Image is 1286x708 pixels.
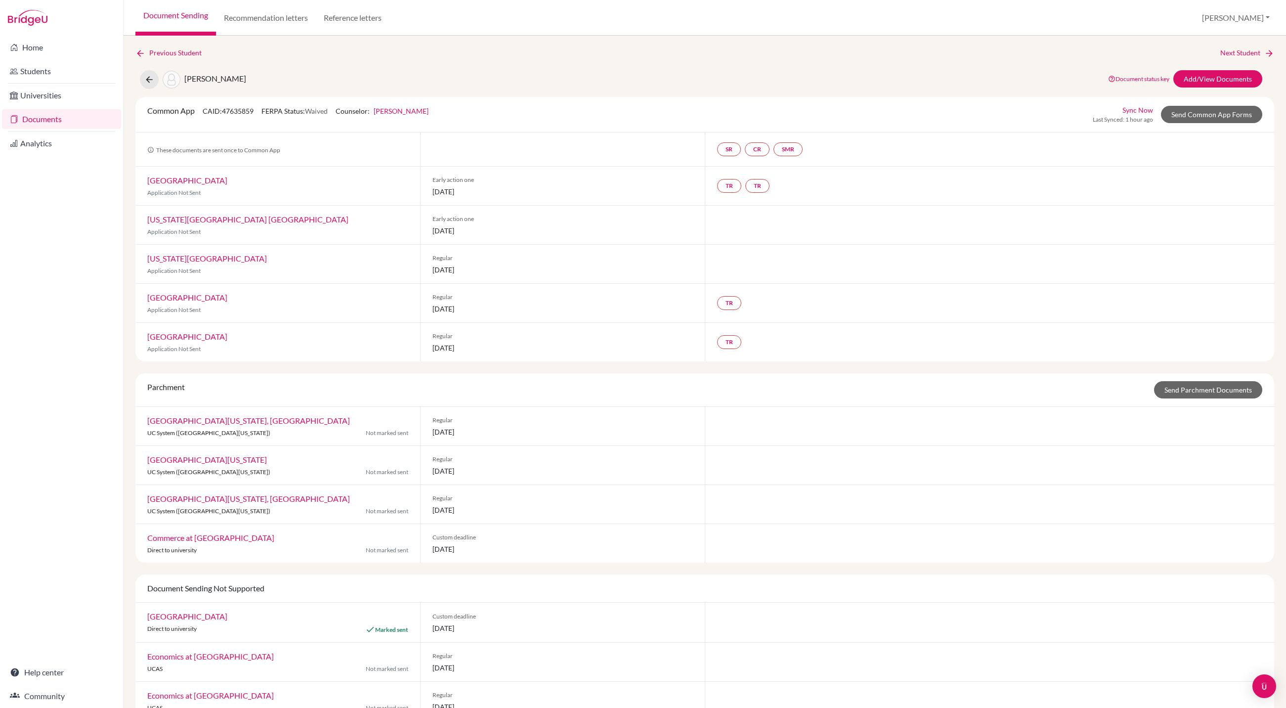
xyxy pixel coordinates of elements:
[147,293,227,302] a: [GEOGRAPHIC_DATA]
[366,546,408,555] span: Not marked sent
[374,107,429,115] a: [PERSON_NAME]
[147,533,274,542] a: Commerce at [GEOGRAPHIC_DATA]
[1198,8,1274,27] button: [PERSON_NAME]
[717,335,741,349] a: TR
[432,652,693,661] span: Regular
[432,494,693,503] span: Regular
[432,691,693,700] span: Regular
[147,176,227,185] a: [GEOGRAPHIC_DATA]
[2,86,121,105] a: Universities
[717,142,741,156] a: SR
[717,296,741,310] a: TR
[147,665,163,672] span: UCAS
[432,416,693,425] span: Regular
[432,265,693,275] span: [DATE]
[432,186,693,197] span: [DATE]
[432,343,693,353] span: [DATE]
[147,612,227,621] a: [GEOGRAPHIC_DATA]
[432,612,693,621] span: Custom deadline
[432,215,693,223] span: Early action one
[366,468,408,477] span: Not marked sent
[147,429,270,437] span: UC System ([GEOGRAPHIC_DATA][US_STATE])
[432,293,693,302] span: Regular
[147,146,280,154] span: These documents are sent once to Common App
[147,583,264,593] span: Document Sending Not Supported
[147,691,274,700] a: Economics at [GEOGRAPHIC_DATA]
[184,74,246,83] span: [PERSON_NAME]
[432,332,693,341] span: Regular
[147,546,197,554] span: Direct to university
[135,47,210,58] a: Previous Student
[2,38,121,57] a: Home
[147,306,201,313] span: Application Not Sent
[147,382,185,392] span: Parchment
[261,107,328,115] span: FERPA Status:
[1252,674,1276,698] div: Open Intercom Messenger
[8,10,47,26] img: Bridge-U
[366,429,408,438] span: Not marked sent
[147,507,270,515] span: UC System ([GEOGRAPHIC_DATA][US_STATE])
[432,505,693,515] span: [DATE]
[1154,381,1262,398] a: Send Parchment Documents
[147,345,201,353] span: Application Not Sent
[432,427,693,437] span: [DATE]
[305,107,328,115] span: Waived
[432,176,693,184] span: Early action one
[147,228,201,235] span: Application Not Sent
[1161,106,1262,123] a: Send Common App Forms
[432,544,693,554] span: [DATE]
[147,625,197,632] span: Direct to university
[203,107,254,115] span: CAID: 47635859
[147,215,348,224] a: [US_STATE][GEOGRAPHIC_DATA] [GEOGRAPHIC_DATA]
[773,142,803,156] a: SMR
[147,416,350,425] a: [GEOGRAPHIC_DATA][US_STATE], [GEOGRAPHIC_DATA]
[147,254,267,263] a: [US_STATE][GEOGRAPHIC_DATA]
[717,179,741,193] a: TR
[147,494,350,503] a: [GEOGRAPHIC_DATA][US_STATE], [GEOGRAPHIC_DATA]
[2,61,121,81] a: Students
[147,267,201,274] span: Application Not Sent
[432,663,693,673] span: [DATE]
[147,106,195,115] span: Common App
[1108,75,1169,83] a: Document status key
[1220,47,1274,58] a: Next Student
[147,455,267,464] a: [GEOGRAPHIC_DATA][US_STATE]
[432,455,693,464] span: Regular
[2,686,121,706] a: Community
[336,107,429,115] span: Counselor:
[1093,115,1153,124] span: Last Synced: 1 hour ago
[147,652,274,661] a: Economics at [GEOGRAPHIC_DATA]
[432,533,693,542] span: Custom deadline
[745,142,770,156] a: CR
[147,332,227,341] a: [GEOGRAPHIC_DATA]
[366,664,408,673] span: Not marked sent
[2,109,121,129] a: Documents
[432,225,693,236] span: [DATE]
[147,468,270,476] span: UC System ([GEOGRAPHIC_DATA][US_STATE])
[375,626,408,633] span: Marked sent
[432,466,693,476] span: [DATE]
[2,133,121,153] a: Analytics
[432,254,693,263] span: Regular
[366,507,408,516] span: Not marked sent
[1173,70,1262,88] a: Add/View Documents
[147,189,201,196] span: Application Not Sent
[745,179,770,193] a: TR
[432,304,693,314] span: [DATE]
[432,623,693,633] span: [DATE]
[1122,105,1153,115] a: Sync Now
[2,663,121,682] a: Help center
